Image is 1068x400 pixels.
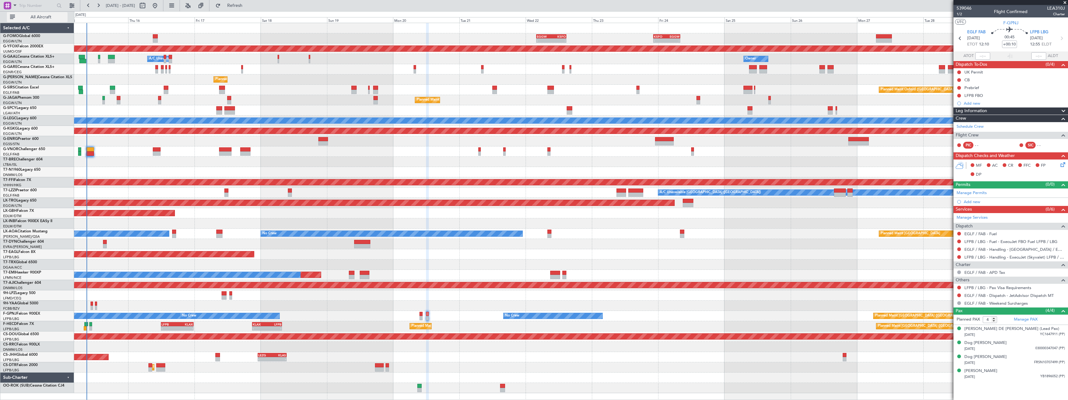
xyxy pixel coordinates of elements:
[964,301,1028,306] a: EGLF / FAB - Weekend Surcharges
[3,219,15,223] span: LX-INB
[3,142,20,146] a: EGSS/STN
[162,322,177,326] div: LFPB
[3,250,18,254] span: T7-EAGL
[3,363,16,367] span: CS-DTR
[3,111,20,116] a: LGAV/ATH
[3,152,19,157] a: EGLF/FAB
[3,193,19,198] a: EGLF/FAB
[194,17,261,23] div: Fri 17
[956,61,987,68] span: Dispatch To-Dos
[3,158,16,161] span: T7-BRE
[956,261,971,269] span: Charter
[3,291,16,295] span: 9H-LPZ
[3,271,41,274] a: T7-EMIHawker 900XP
[956,307,963,315] span: Pax
[956,115,966,122] span: Crew
[1034,360,1065,365] span: FRSN10707499 (PP)
[7,12,68,22] button: All Aircraft
[272,357,286,361] div: -
[213,1,250,11] button: Refresh
[1042,41,1052,48] span: ELDT
[964,346,975,351] span: [DATE]
[258,353,272,357] div: LEZG
[3,137,18,141] span: G-ENRG
[3,34,19,38] span: G-FOMO
[957,190,987,196] a: Manage Permits
[963,53,974,59] span: ATOT
[262,229,277,238] div: No Crew
[592,17,658,23] div: Thu 23
[667,35,679,38] div: EGGW
[3,224,21,229] a: EDLW/DTM
[393,17,459,23] div: Mon 20
[964,69,983,75] div: UK Permit
[3,353,38,357] a: CS-JHHGlobal 6000
[3,230,48,233] a: LX-AOACitation Mustang
[3,286,22,290] a: DNMM/LOS
[3,358,19,362] a: LFPB/LBG
[3,302,17,305] span: 9H-YAA
[3,75,38,79] span: G-[PERSON_NAME]
[667,39,679,42] div: -
[16,15,66,19] span: All Aircraft
[745,54,756,64] div: Owner
[537,35,551,38] div: EGGW
[1041,163,1046,169] span: FP
[3,312,40,316] a: F-GPNJFalcon 900EX
[1014,317,1038,323] a: Manage PAX
[1047,12,1065,17] span: Charter
[975,52,990,60] input: --:--
[162,326,177,330] div: -
[1003,20,1019,26] span: F-GPNJ
[956,152,1015,160] span: Dispatch Checks and Weather
[182,311,196,321] div: No Crew
[992,163,998,169] span: AC
[3,347,22,352] a: DNMM/LOS
[3,101,22,105] a: EGGW/LTN
[964,199,1065,204] div: Add new
[3,199,16,202] span: LX-TRO
[3,45,43,48] a: G-YFOXFalcon 2000EX
[1040,332,1065,337] span: YC1647911 (PP)
[964,85,979,90] div: Prebrief
[3,117,16,120] span: G-LEGC
[3,65,54,69] a: G-GARECessna Citation XLS+
[3,96,17,100] span: G-JAGA
[3,158,43,161] a: T7-BREChallenger 604
[3,183,21,188] a: VHHH/HKG
[964,326,1059,332] div: [PERSON_NAME] DE [PERSON_NAME] (Lead Pax)
[222,3,248,8] span: Refresh
[3,245,42,249] a: EVRA/[PERSON_NAME]
[1005,34,1014,40] span: 00:45
[1046,61,1055,68] span: (0/4)
[1008,163,1013,169] span: CR
[3,65,17,69] span: G-GARE
[964,332,975,337] span: [DATE]
[3,322,17,326] span: F-HECD
[411,321,509,331] div: Planned Maint [GEOGRAPHIC_DATA] ([GEOGRAPHIC_DATA])
[3,45,17,48] span: G-YFOX
[875,311,973,321] div: Planned Maint [GEOGRAPHIC_DATA] ([GEOGRAPHIC_DATA])
[267,322,281,326] div: LFPB
[459,17,526,23] div: Tue 21
[658,17,724,23] div: Fri 24
[3,368,19,373] a: LFPB/LBG
[75,12,86,18] div: [DATE]
[3,332,39,336] a: CS-DOUGlobal 6500
[3,306,20,311] a: FCBB/BZV
[3,275,21,280] a: LFMN/NCE
[1037,142,1051,148] div: - -
[1023,163,1031,169] span: FFC
[3,230,17,233] span: LX-AOA
[1025,142,1036,149] div: SIC
[3,260,16,264] span: T7-TRX
[654,35,667,38] div: KSFO
[967,29,986,36] span: EGLF FAB
[3,353,16,357] span: CS-JHH
[3,302,38,305] a: 9H-YAAGlobal 5000
[3,137,39,141] a: G-ENRGPraetor 600
[964,255,1065,260] a: LFPB / LBG - Handling - ExecuJet (Skyvalet) LFPB / LBG
[153,363,185,372] div: Planned Maint Sofia
[1046,181,1055,188] span: (0/0)
[957,215,988,221] a: Manage Services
